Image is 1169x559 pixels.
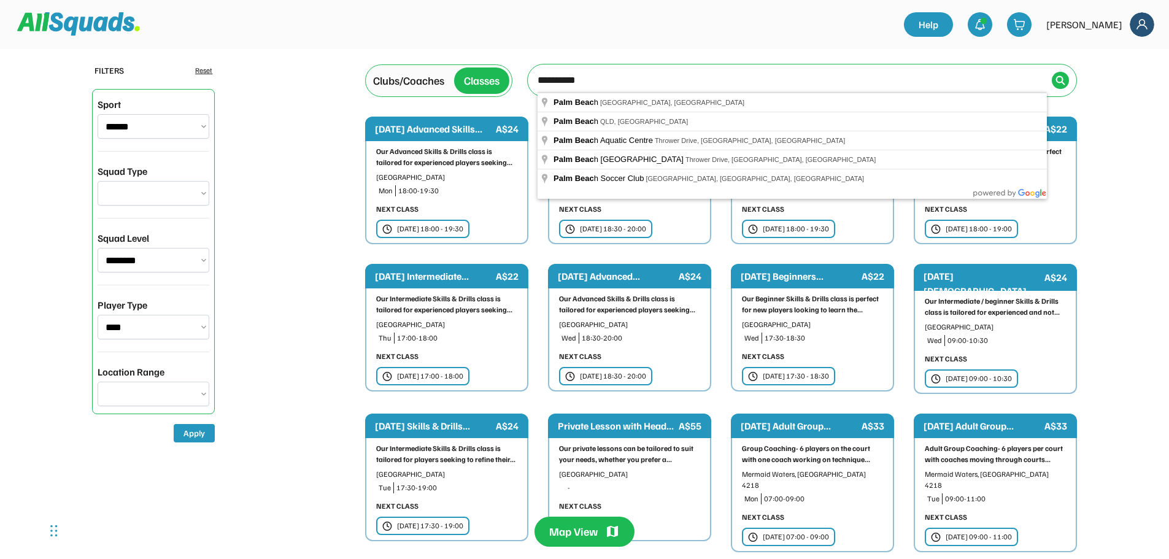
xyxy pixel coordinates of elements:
div: A$33 [862,418,884,433]
span: Palm Beac [554,174,594,183]
span: Thrower Drive, [GEOGRAPHIC_DATA], [GEOGRAPHIC_DATA] [655,137,845,144]
div: [DATE] 18:00 - 19:30 [397,223,463,234]
div: NEXT CLASS [925,204,967,215]
div: [DATE] 18:00 - 19:30 [763,223,829,234]
span: h [GEOGRAPHIC_DATA] [554,155,685,164]
div: NEXT CLASS [925,353,967,364]
div: A$22 [496,269,519,283]
div: NEXT CLASS [742,512,784,523]
div: A$33 [1044,418,1067,433]
div: [DATE] Adult Group... [741,418,859,433]
img: Icon%20%2838%29.svg [1055,75,1065,85]
span: Palm Beac [554,136,594,145]
span: [GEOGRAPHIC_DATA], [GEOGRAPHIC_DATA], [GEOGRAPHIC_DATA] [646,175,864,182]
div: Adult Group Coaching- 6 players per court with coaches moving through courts... [925,443,1066,465]
span: [GEOGRAPHIC_DATA], [GEOGRAPHIC_DATA] [600,99,744,106]
div: A$22 [862,269,884,283]
img: Squad%20Logo.svg [17,12,140,36]
img: Frame%2018.svg [1130,12,1154,37]
span: h Soccer Club [554,174,646,183]
img: shopping-cart-01%20%281%29.svg [1013,18,1025,31]
div: A$24 [496,121,519,136]
div: NEXT CLASS [376,351,419,362]
div: - [568,482,700,493]
div: Thu [379,333,392,344]
div: FILTERS [95,64,124,77]
img: clock.svg [748,224,758,234]
div: Sport [98,97,121,112]
div: [GEOGRAPHIC_DATA] [376,469,517,480]
div: Private Lesson with Head... [558,418,676,433]
div: [GEOGRAPHIC_DATA] [925,322,1066,333]
a: Help [904,12,953,37]
div: Wed [927,335,942,346]
div: A$24 [496,418,519,433]
div: Our Beginner Skills & Drills class is perfect for new players looking to learn the... [742,293,883,315]
div: Our Intermediate Skills & Drills class is tailored for players seeking to refine their... [376,443,517,465]
div: Wed [561,333,576,344]
div: NEXT CLASS [742,351,784,362]
div: NEXT CLASS [559,351,601,362]
span: Palm Beac [554,98,594,107]
img: bell-03%20%281%29.svg [974,18,986,31]
div: Our Intermediate / beginner Skills & Drills class is tailored for experienced and not... [925,296,1066,318]
div: [GEOGRAPHIC_DATA] [559,319,700,330]
span: h [554,98,600,107]
div: NEXT CLASS [376,204,419,215]
span: h [554,117,600,126]
img: clock.svg [748,371,758,382]
div: [DATE] Intermediate... [375,269,493,283]
div: [DATE] 17:30 - 18:30 [763,371,829,382]
img: clock.svg [382,224,392,234]
div: NEXT CLASS [559,204,601,215]
div: NEXT CLASS [742,204,784,215]
div: [DATE] 18:30 - 20:00 [580,223,646,234]
div: Location Range [98,364,164,379]
div: 18:30-20:00 [582,333,700,344]
img: clock.svg [382,371,392,382]
div: [GEOGRAPHIC_DATA] [376,172,517,183]
div: Mermaid Waters, [GEOGRAPHIC_DATA] 4218 [742,469,883,491]
span: Palm Beac [554,155,594,164]
div: Our private lessons can be tailored to suit your needs, whether you prefer a... [559,443,700,465]
div: Player Type [98,298,147,312]
div: 09:00-10:30 [947,335,1066,346]
div: [GEOGRAPHIC_DATA] [742,319,883,330]
div: A$24 [679,269,701,283]
div: Tue [927,493,939,504]
div: Wed [744,333,759,344]
div: Mon [379,185,393,196]
img: clock.svg [565,371,575,382]
img: clock.svg [931,374,941,384]
div: 18:00-19:30 [398,185,517,196]
div: [DATE] Adult Group... [924,418,1042,433]
div: NEXT CLASS [925,512,967,523]
img: clock.svg [565,224,575,234]
div: Our Advanced Skills & Drills class is tailored for experienced players seeking... [559,293,700,315]
span: QLD, [GEOGRAPHIC_DATA] [600,118,688,125]
div: [DATE] 18:30 - 20:00 [580,371,646,382]
div: 09:00-11:00 [945,493,1066,504]
div: Reset [195,65,212,76]
div: A$55 [679,418,701,433]
div: Group Coaching- 6 players on the court with one coach working on technique... [742,443,883,465]
div: [DATE] Beginners... [741,269,859,283]
div: NEXT CLASS [559,501,601,512]
div: Tue [379,482,391,493]
div: 17:00-18:00 [397,333,517,344]
div: [GEOGRAPHIC_DATA] [559,469,700,480]
div: Mermaid Waters, [GEOGRAPHIC_DATA] 4218 [925,469,1066,491]
div: [DATE] Advanced Skills... [375,121,493,136]
div: Clubs/Coaches [373,72,444,89]
div: [DATE] 18:00 - 19:00 [946,223,1012,234]
div: [DATE] [DEMOGRAPHIC_DATA] Group... [924,269,1042,313]
div: 17:30-18:30 [765,333,883,344]
div: 17:30-19:00 [396,482,517,493]
div: [PERSON_NAME] [1046,17,1122,32]
div: [DATE] Advanced... [558,269,676,283]
div: Squad Type [98,164,147,179]
div: Classes [464,72,500,89]
div: Our Intermediate Skills & Drills class is tailored for experienced players seeking... [376,293,517,315]
div: Mon [744,493,758,504]
div: NEXT CLASS [376,501,419,512]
